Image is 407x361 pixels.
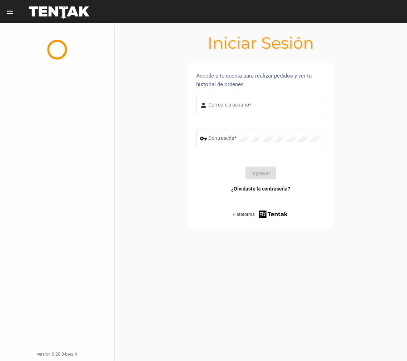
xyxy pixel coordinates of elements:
[196,71,326,89] div: Accede a tu cuenta para realizar pedidos y ver tu historial de ordenes
[233,211,255,218] span: Plataforma
[233,209,289,219] a: Plataforma
[6,351,108,358] div: version 0.20.0-beta.4
[231,185,290,192] a: ¿Olvidaste la contraseña?
[200,134,208,143] mat-icon: vpn_key
[258,209,289,219] img: tentak-firm.png
[200,101,208,110] mat-icon: person
[6,8,14,16] mat-icon: menu
[114,37,407,49] h1: Iniciar Sesión
[245,167,276,179] button: Ingresar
